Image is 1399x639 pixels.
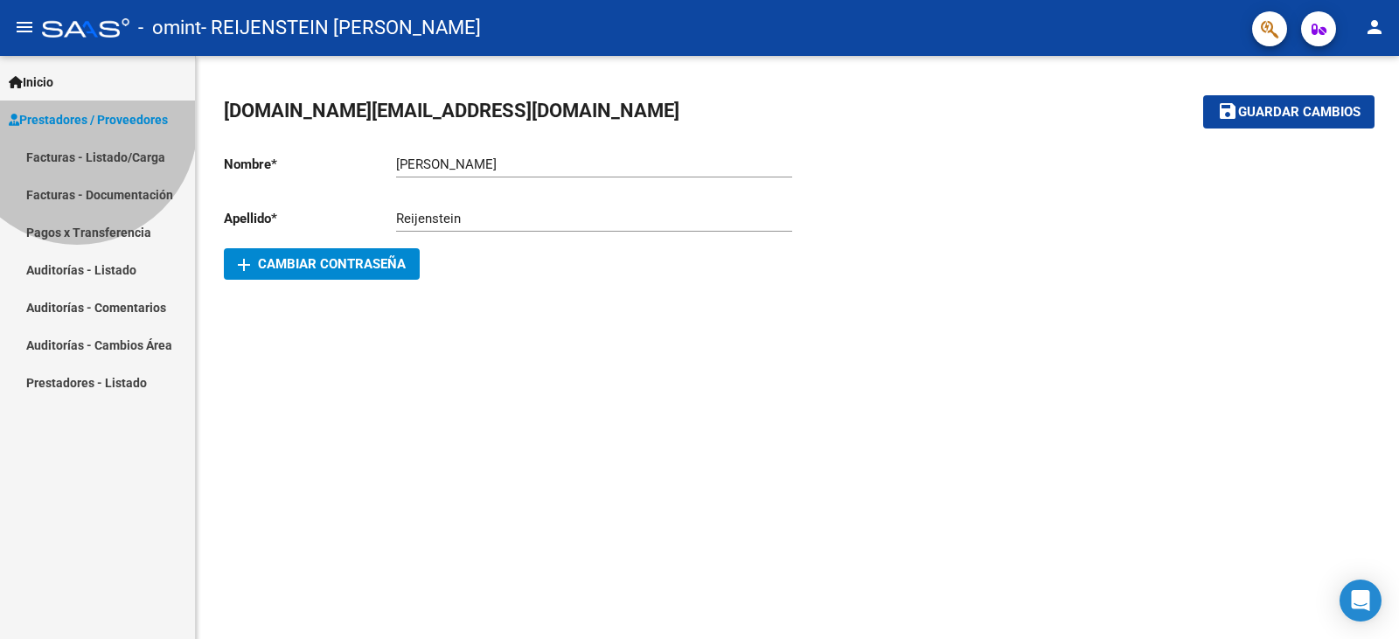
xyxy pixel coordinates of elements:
p: Apellido [224,209,396,228]
button: Cambiar Contraseña [224,248,420,280]
span: - REIJENSTEIN [PERSON_NAME] [201,9,481,47]
span: Cambiar Contraseña [238,256,406,272]
span: [DOMAIN_NAME][EMAIL_ADDRESS][DOMAIN_NAME] [224,100,679,122]
div: Open Intercom Messenger [1340,580,1382,622]
span: Guardar cambios [1238,105,1361,121]
span: Inicio [9,73,53,92]
p: Nombre [224,155,396,174]
button: Guardar cambios [1203,95,1375,128]
mat-icon: menu [14,17,35,38]
mat-icon: person [1364,17,1385,38]
span: - omint [138,9,201,47]
span: Prestadores / Proveedores [9,110,168,129]
mat-icon: save [1217,101,1238,122]
mat-icon: add [233,254,254,275]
